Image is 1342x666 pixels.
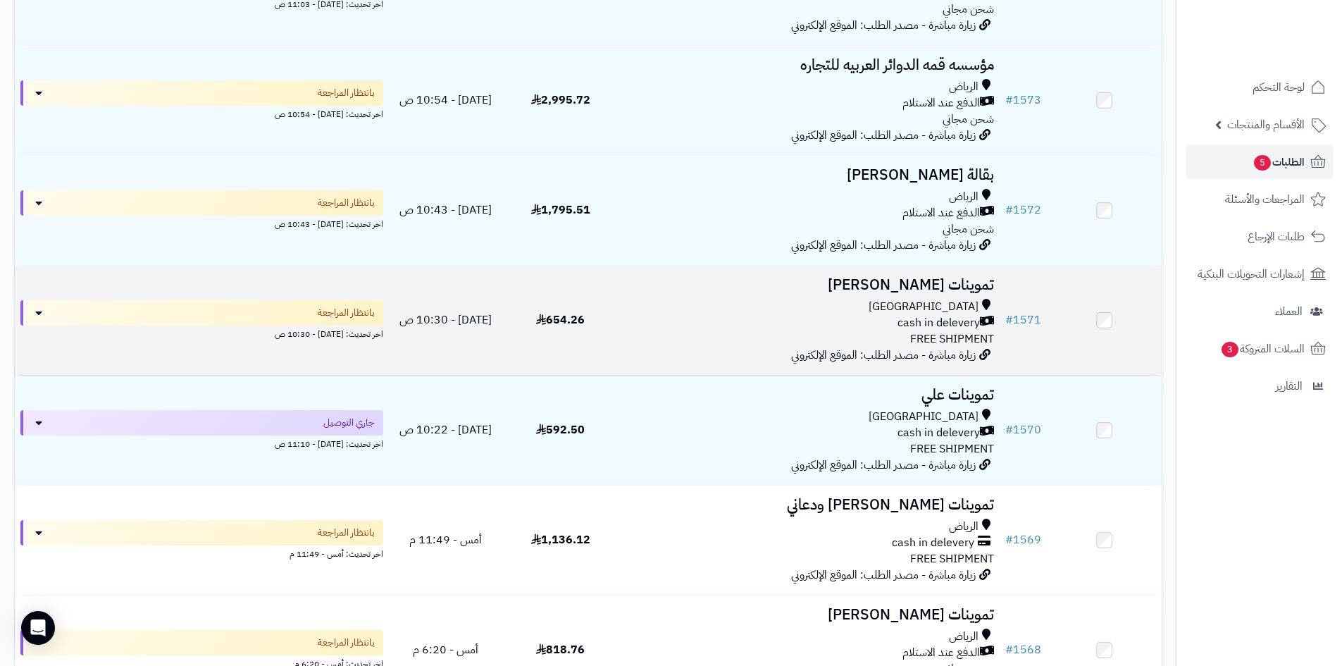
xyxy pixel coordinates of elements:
[623,497,994,513] h3: تموينات [PERSON_NAME] ودعاني
[1186,183,1334,216] a: المراجعات والأسئلة
[943,111,994,128] span: شحن مجاني
[943,1,994,18] span: شحن مجاني
[623,387,994,403] h3: تموينات علي
[1005,641,1041,658] a: #1568
[318,196,375,210] span: بانتظار المراجعة
[21,611,55,645] div: Open Intercom Messenger
[623,57,994,73] h3: مؤسسه قمه الدوائر العربيه للتجاره
[1186,70,1334,104] a: لوحة التحكم
[413,641,478,658] span: أمس - 6:20 م
[791,17,976,34] span: زيارة مباشرة - مصدر الطلب: الموقع الإلكتروني
[1225,190,1305,209] span: المراجعات والأسئلة
[20,106,383,121] div: اخر تحديث: [DATE] - 10:54 ص
[1005,421,1041,438] a: #1570
[1005,641,1013,658] span: #
[869,299,978,315] span: [GEOGRAPHIC_DATA]
[1248,227,1305,247] span: طلبات الإرجاع
[20,545,383,560] div: اخر تحديث: أمس - 11:49 م
[1186,332,1334,366] a: السلات المتروكة3
[791,347,976,364] span: زيارة مباشرة - مصدر الطلب: الموقع الإلكتروني
[1275,302,1303,321] span: العملاء
[623,607,994,623] h3: تموينات [PERSON_NAME]
[791,457,976,474] span: زيارة مباشرة - مصدر الطلب: الموقع الإلكتروني
[902,645,980,661] span: الدفع عند الاستلام
[1005,92,1013,109] span: #
[1186,145,1334,179] a: الطلبات5
[531,202,590,218] span: 1,795.51
[1198,264,1305,284] span: إشعارات التحويلات البنكية
[791,237,976,254] span: زيارة مباشرة - مصدر الطلب: الموقع الإلكتروني
[892,535,974,551] span: cash in delevery
[949,189,978,205] span: الرياض
[949,629,978,645] span: الرياض
[897,315,980,331] span: cash in delevery
[1221,341,1239,358] span: 3
[910,550,994,567] span: FREE SHIPMENT
[1005,202,1013,218] span: #
[623,167,994,183] h3: بقالة [PERSON_NAME]
[1005,202,1041,218] a: #1572
[318,86,375,100] span: بانتظار المراجعة
[536,312,585,328] span: 654.26
[1253,78,1305,97] span: لوحة التحكم
[1005,312,1013,328] span: #
[1005,92,1041,109] a: #1573
[902,95,980,111] span: الدفع عند الاستلام
[943,221,994,238] span: شحن مجاني
[897,425,980,441] span: cash in delevery
[536,641,585,658] span: 818.76
[536,421,585,438] span: 592.50
[1220,339,1305,359] span: السلات المتروكة
[1005,312,1041,328] a: #1571
[1005,531,1041,548] a: #1569
[399,312,492,328] span: [DATE] - 10:30 ص
[869,409,978,425] span: [GEOGRAPHIC_DATA]
[902,205,980,221] span: الدفع عند الاستلام
[1276,376,1303,396] span: التقارير
[1005,531,1013,548] span: #
[20,216,383,230] div: اخر تحديث: [DATE] - 10:43 ص
[623,277,994,293] h3: تموينات [PERSON_NAME]
[910,331,994,347] span: FREE SHIPMENT
[20,326,383,340] div: اخر تحديث: [DATE] - 10:30 ص
[791,127,976,144] span: زيارة مباشرة - مصدر الطلب: الموقع الإلكتروني
[1246,18,1329,47] img: logo-2.png
[1186,257,1334,291] a: إشعارات التحويلات البنكية
[318,636,375,650] span: بانتظار المراجعة
[1005,421,1013,438] span: #
[409,531,482,548] span: أمس - 11:49 م
[1186,369,1334,403] a: التقارير
[949,79,978,95] span: الرياض
[1253,154,1272,171] span: 5
[399,202,492,218] span: [DATE] - 10:43 ص
[323,416,375,430] span: جاري التوصيل
[1227,115,1305,135] span: الأقسام والمنتجات
[318,526,375,540] span: بانتظار المراجعة
[1186,220,1334,254] a: طلبات الإرجاع
[399,421,492,438] span: [DATE] - 10:22 ص
[910,440,994,457] span: FREE SHIPMENT
[1186,295,1334,328] a: العملاء
[531,531,590,548] span: 1,136.12
[791,567,976,584] span: زيارة مباشرة - مصدر الطلب: الموقع الإلكتروني
[949,519,978,535] span: الرياض
[1253,152,1305,172] span: الطلبات
[531,92,590,109] span: 2,995.72
[318,306,375,320] span: بانتظار المراجعة
[20,436,383,450] div: اخر تحديث: [DATE] - 11:10 ص
[399,92,492,109] span: [DATE] - 10:54 ص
